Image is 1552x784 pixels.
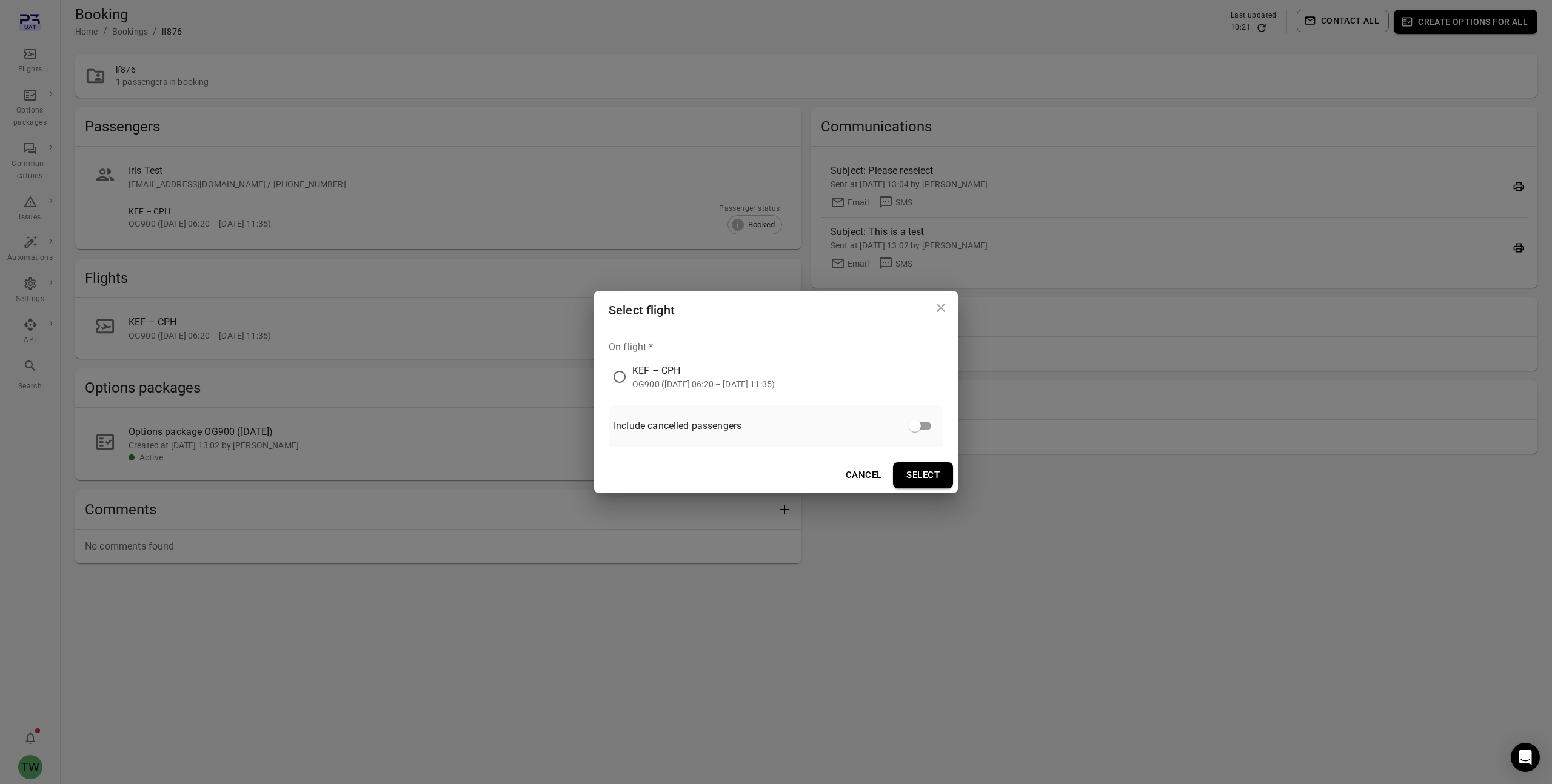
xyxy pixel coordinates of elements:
[1511,743,1540,772] div: Open Intercom Messenger
[632,364,775,378] div: KEF – CPH
[893,462,953,488] button: Select
[632,378,775,390] div: OG900 ([DATE] 06:20 – [DATE] 11:35)
[594,291,958,330] h2: Select flight
[839,462,889,488] button: Cancel
[929,296,953,320] button: Close dialog
[609,405,943,447] div: Include cancelled passengers
[609,340,653,354] legend: On flight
